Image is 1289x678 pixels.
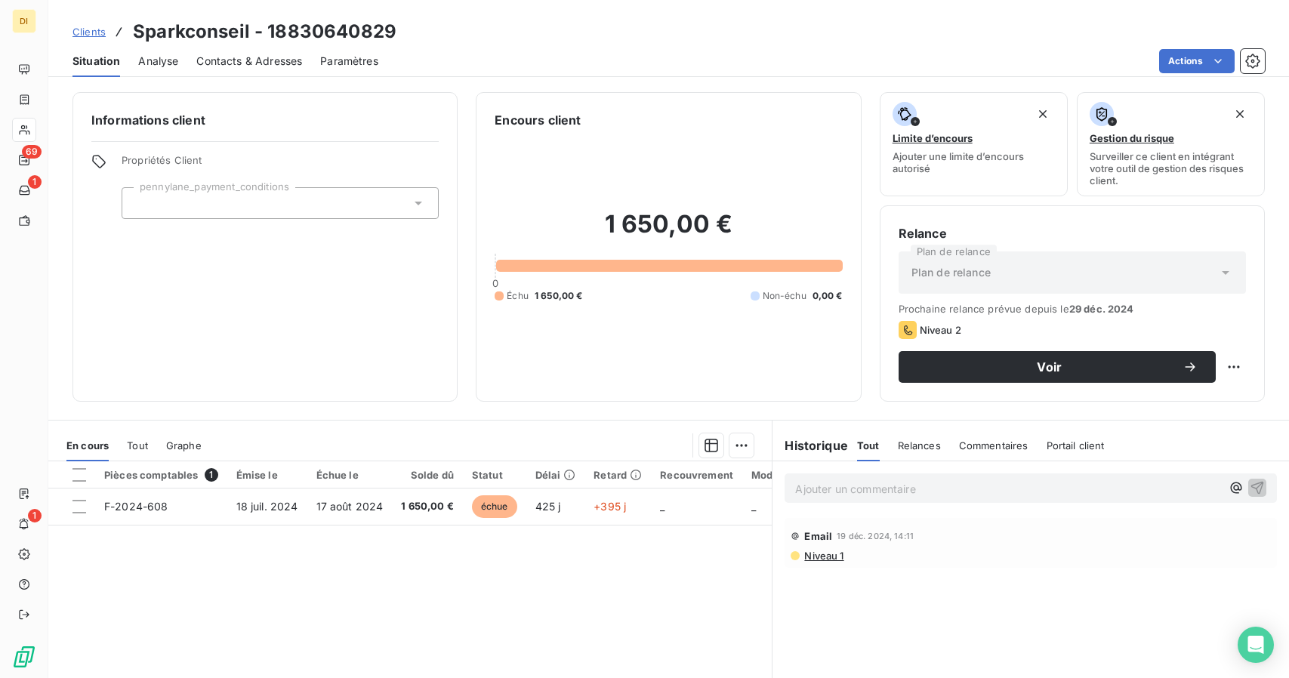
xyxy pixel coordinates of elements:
span: _ [751,500,756,513]
span: Analyse [138,54,178,69]
span: Surveiller ce client en intégrant votre outil de gestion des risques client. [1090,150,1252,186]
span: Clients [72,26,106,38]
input: Ajouter une valeur [134,196,146,210]
span: En cours [66,439,109,451]
h6: Relance [899,224,1246,242]
span: Contacts & Adresses [196,54,302,69]
span: Portail client [1047,439,1105,451]
span: Échu [507,289,529,303]
span: Paramètres [320,54,378,69]
span: Graphe [166,439,202,451]
h6: Encours client [495,111,581,129]
div: Émise le [236,469,298,481]
span: 69 [22,145,42,159]
span: Non-échu [763,289,806,303]
span: Commentaires [959,439,1028,451]
span: 1 [205,468,218,482]
span: Niveau 1 [803,550,843,562]
div: Échue le [316,469,384,481]
button: Limite d’encoursAjouter une limite d’encours autorisé [880,92,1068,196]
span: Email [804,530,832,542]
span: F-2024-608 [104,500,168,513]
span: 29 déc. 2024 [1069,303,1134,315]
span: Tout [127,439,148,451]
span: 1 650,00 € [535,289,583,303]
span: Ajouter une limite d’encours autorisé [893,150,1055,174]
div: Mode de paiement [751,469,843,481]
span: 17 août 2024 [316,500,384,513]
span: 0 [492,277,498,289]
h3: Sparkconseil - 18830640829 [133,18,396,45]
button: Voir [899,351,1216,383]
div: Recouvrement [660,469,733,481]
span: Gestion du risque [1090,132,1174,144]
span: 1 [28,509,42,522]
button: Actions [1159,49,1235,73]
span: Limite d’encours [893,132,973,144]
div: Pièces comptables [104,468,218,482]
a: Clients [72,24,106,39]
div: DI [12,9,36,33]
span: Niveau 2 [920,324,961,336]
div: Statut [472,469,517,481]
span: _ [660,500,665,513]
h6: Informations client [91,111,439,129]
span: échue [472,495,517,518]
div: Retard [594,469,642,481]
span: +395 j [594,500,626,513]
h6: Historique [772,436,848,455]
span: Relances [898,439,941,451]
div: Délai [535,469,576,481]
div: Solde dû [401,469,454,481]
span: Propriétés Client [122,154,439,175]
h2: 1 650,00 € [495,209,842,254]
span: Situation [72,54,120,69]
span: 18 juil. 2024 [236,500,298,513]
img: Logo LeanPay [12,645,36,669]
span: 0,00 € [813,289,843,303]
span: 1 [28,175,42,189]
span: 425 j [535,500,561,513]
div: Open Intercom Messenger [1238,627,1274,663]
span: 1 650,00 € [401,499,454,514]
span: Voir [917,361,1183,373]
span: Tout [857,439,880,451]
button: Gestion du risqueSurveiller ce client en intégrant votre outil de gestion des risques client. [1077,92,1265,196]
span: Plan de relance [911,265,991,280]
span: Prochaine relance prévue depuis le [899,303,1246,315]
span: 19 déc. 2024, 14:11 [837,532,914,541]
